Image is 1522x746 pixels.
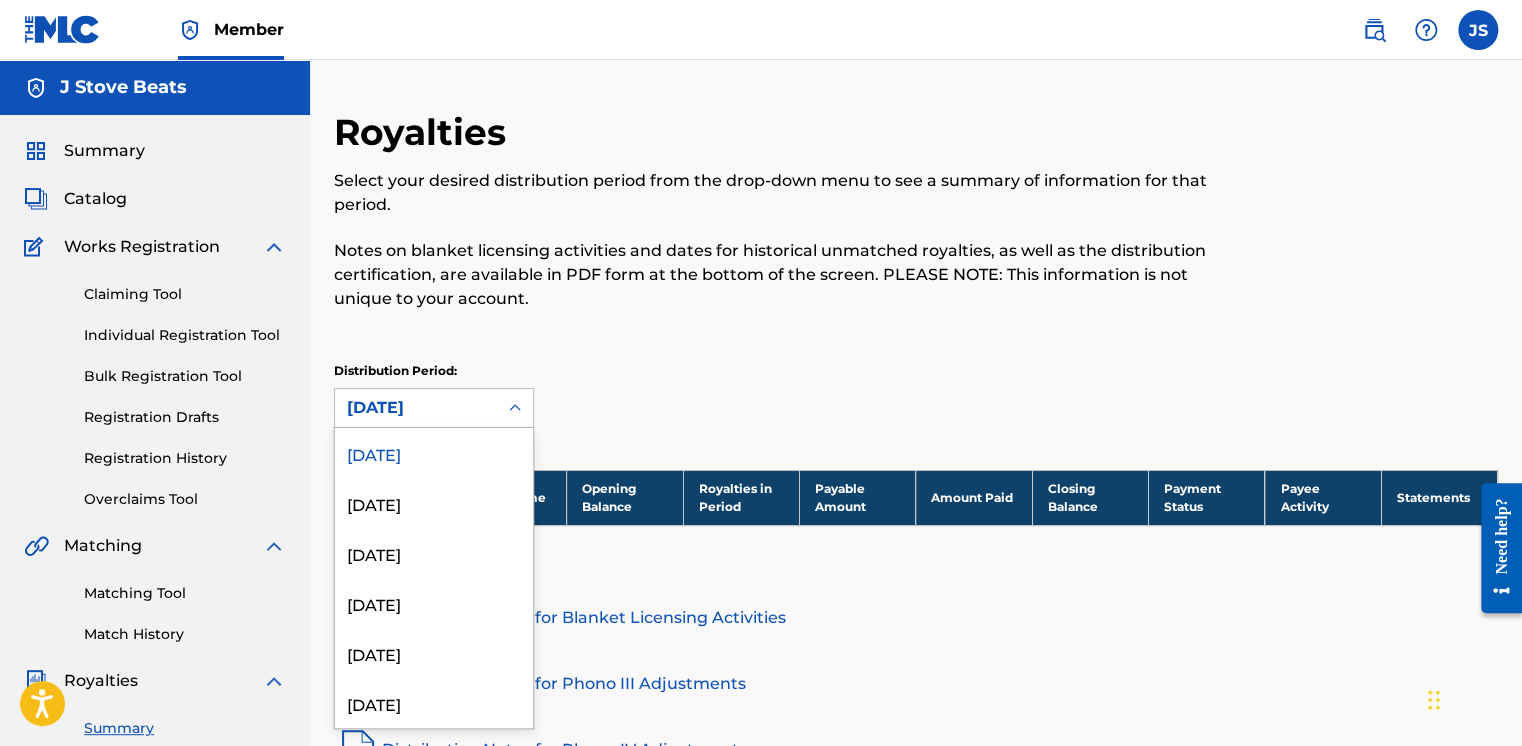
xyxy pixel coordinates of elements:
[1458,10,1498,50] div: User Menu
[1265,470,1381,525] th: Payee Activity
[64,187,127,211] span: Catalog
[64,139,145,163] span: Summary
[214,18,284,41] span: Member
[262,235,286,259] img: expand
[334,239,1230,311] p: Notes on blanket licensing activities and dates for historical unmatched royalties, as well as th...
[84,718,286,739] a: Summary
[799,470,915,525] th: Payable Amount
[335,578,533,628] div: [DATE]
[335,478,533,528] div: [DATE]
[64,235,220,259] span: Works Registration
[84,325,286,346] a: Individual Registration Tool
[1414,18,1438,42] img: help
[24,139,145,163] a: SummarySummary
[24,187,127,211] a: CatalogCatalog
[567,470,683,525] th: Opening Balance
[24,669,48,693] img: Royalties
[1466,467,1522,628] iframe: Resource Center
[334,169,1230,217] p: Select your desired distribution period from the drop-down menu to see a summary of information f...
[84,366,286,387] a: Bulk Registration Tool
[84,448,286,469] a: Registration History
[262,534,286,558] img: expand
[24,139,48,163] img: Summary
[1422,650,1522,746] iframe: Chat Widget
[24,15,101,44] img: MLC Logo
[1381,470,1497,525] th: Statements
[24,187,48,211] img: Catalog
[334,660,1498,708] a: Distribution Notes for Phono III Adjustments
[334,594,1498,642] a: Distribution Notes for Blanket Licensing Activities
[24,534,49,558] img: Matching
[335,678,533,728] div: [DATE]
[334,110,516,155] h2: Royalties
[1032,470,1148,525] th: Closing Balance
[178,18,202,42] img: Top Rightsholder
[84,407,286,428] a: Registration Drafts
[24,235,50,259] img: Works Registration
[262,669,286,693] img: expand
[84,489,286,510] a: Overclaims Tool
[335,428,533,478] div: [DATE]
[64,669,138,693] span: Royalties
[1406,10,1446,50] div: Help
[60,76,187,99] h5: J Stove Beats
[347,396,485,420] div: [DATE]
[683,470,799,525] th: Royalties in Period
[84,583,286,604] a: Matching Tool
[916,470,1032,525] th: Amount Paid
[24,76,48,100] img: Accounts
[64,534,142,558] span: Matching
[1362,18,1386,42] img: search
[334,362,534,380] p: Distribution Period:
[335,528,533,578] div: [DATE]
[1428,670,1440,730] div: Drag
[84,624,286,645] a: Match History
[1148,470,1264,525] th: Payment Status
[335,628,533,678] div: [DATE]
[1354,10,1394,50] a: Public Search
[84,284,286,305] a: Claiming Tool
